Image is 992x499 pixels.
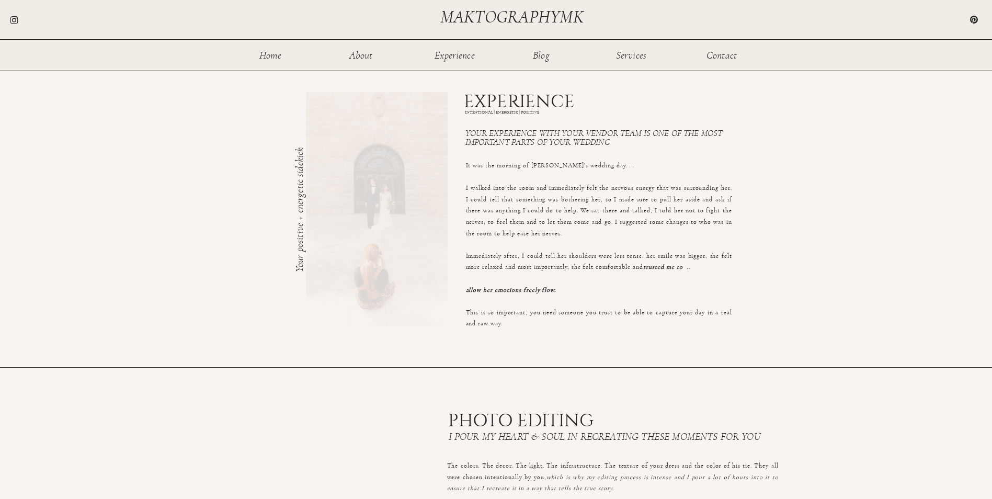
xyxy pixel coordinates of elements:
[440,8,588,26] a: maktographymk
[464,93,601,114] h1: EXPERIENCE
[344,50,378,59] a: About
[447,474,779,492] i: which is why my editing process is intense and I pour a lot of hours into it to ensure that I rec...
[254,50,288,59] a: Home
[465,110,733,119] h1: INTENTIONAL | ENERGETIC | POSITIVE
[434,50,476,59] a: Experience
[448,412,779,433] h1: PHOTO EDITING
[466,160,732,289] p: It was the morning of [PERSON_NAME]'s wedding day. . . I walked into the room and immediately fel...
[614,50,648,59] a: Services
[465,129,733,147] h3: Your experience with your vendor team is one of the most important parts of your wedding
[524,50,558,59] a: Blog
[294,124,303,272] h3: Your positive + energetic sidekick
[466,264,691,292] i: trusted me to .. allow her emotions freely flow.
[449,432,779,451] h3: I pour my heart & soul in recreating these moments for you
[705,50,739,59] a: Contact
